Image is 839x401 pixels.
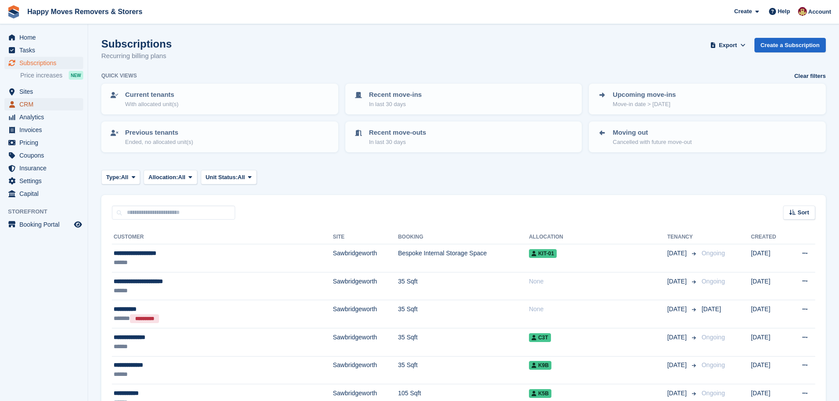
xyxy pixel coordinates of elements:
button: Allocation: All [144,170,197,184]
a: menu [4,111,83,123]
a: menu [4,57,83,69]
p: Current tenants [125,90,178,100]
span: Ongoing [702,278,725,285]
span: Ongoing [702,250,725,257]
div: NEW [69,71,83,80]
p: Recurring billing plans [101,51,172,61]
span: Export [719,41,737,50]
span: Invoices [19,124,72,136]
span: K9B [529,361,551,370]
a: Price increases NEW [20,70,83,80]
p: Upcoming move-ins [613,90,676,100]
span: [DATE] [667,361,688,370]
span: Tasks [19,44,72,56]
a: menu [4,188,83,200]
th: Booking [398,230,529,244]
a: Recent move-ins In last 30 days [346,85,581,114]
span: Coupons [19,149,72,162]
td: [DATE] [751,272,788,300]
a: Preview store [73,219,83,230]
th: Customer [112,230,333,244]
span: Capital [19,188,72,200]
a: Happy Moves Removers & Storers [24,4,146,19]
span: Create [734,7,752,16]
td: Sawbridgeworth [333,272,398,300]
p: Recent move-ins [369,90,422,100]
button: Export [709,38,747,52]
div: None [529,277,667,286]
a: menu [4,31,83,44]
th: Tenancy [667,230,698,244]
td: Bespoke Internal Storage Space [398,244,529,272]
a: menu [4,162,83,174]
p: Previous tenants [125,128,193,138]
td: 35 Sqft [398,328,529,356]
td: [DATE] [751,328,788,356]
span: Subscriptions [19,57,72,69]
p: Cancelled with future move-out [613,138,691,147]
span: Storefront [8,207,88,216]
p: Ended, no allocated unit(s) [125,138,193,147]
span: Type: [106,173,121,182]
a: menu [4,98,83,110]
span: Sort [798,208,809,217]
td: [DATE] [751,300,788,328]
p: Move-in date > [DATE] [613,100,676,109]
th: Created [751,230,788,244]
td: 35 Sqft [398,300,529,328]
td: Sawbridgeworth [333,300,398,328]
p: With allocated unit(s) [125,100,178,109]
a: Previous tenants Ended, no allocated unit(s) [102,122,337,151]
a: menu [4,175,83,187]
span: [DATE] [667,249,688,258]
a: Recent move-outs In last 30 days [346,122,581,151]
td: Sawbridgeworth [333,356,398,384]
img: Steven Fry [798,7,807,16]
a: menu [4,85,83,98]
span: Settings [19,175,72,187]
span: K5B [529,389,551,398]
span: Ongoing [702,390,725,397]
a: menu [4,149,83,162]
p: In last 30 days [369,138,426,147]
span: Ongoing [702,334,725,341]
td: 35 Sqft [398,356,529,384]
span: [DATE] [667,277,688,286]
h6: Quick views [101,72,137,80]
a: Upcoming move-ins Move-in date > [DATE] [590,85,825,114]
img: stora-icon-8386f47178a22dfd0bd8f6a31ec36ba5ce8667c1dd55bd0f319d3a0aa187defe.svg [7,5,20,18]
button: Unit Status: All [201,170,257,184]
span: All [238,173,245,182]
span: Insurance [19,162,72,174]
span: Sites [19,85,72,98]
span: KIT-01 [529,249,557,258]
span: [DATE] [667,333,688,342]
p: Recent move-outs [369,128,426,138]
a: menu [4,124,83,136]
td: Sawbridgeworth [333,244,398,272]
span: Booking Portal [19,218,72,231]
span: Pricing [19,136,72,149]
span: Home [19,31,72,44]
span: Allocation: [148,173,178,182]
th: Site [333,230,398,244]
a: menu [4,44,83,56]
span: All [178,173,185,182]
span: Analytics [19,111,72,123]
td: [DATE] [751,244,788,272]
td: Sawbridgeworth [333,328,398,356]
a: Clear filters [794,72,826,81]
div: None [529,305,667,314]
span: [DATE] [667,389,688,398]
span: [DATE] [702,305,721,313]
a: menu [4,136,83,149]
p: Moving out [613,128,691,138]
td: [DATE] [751,356,788,384]
a: menu [4,218,83,231]
a: Current tenants With allocated unit(s) [102,85,337,114]
span: All [121,173,129,182]
span: Price increases [20,71,63,80]
span: Ongoing [702,361,725,368]
span: Help [778,7,790,16]
th: Allocation [529,230,667,244]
